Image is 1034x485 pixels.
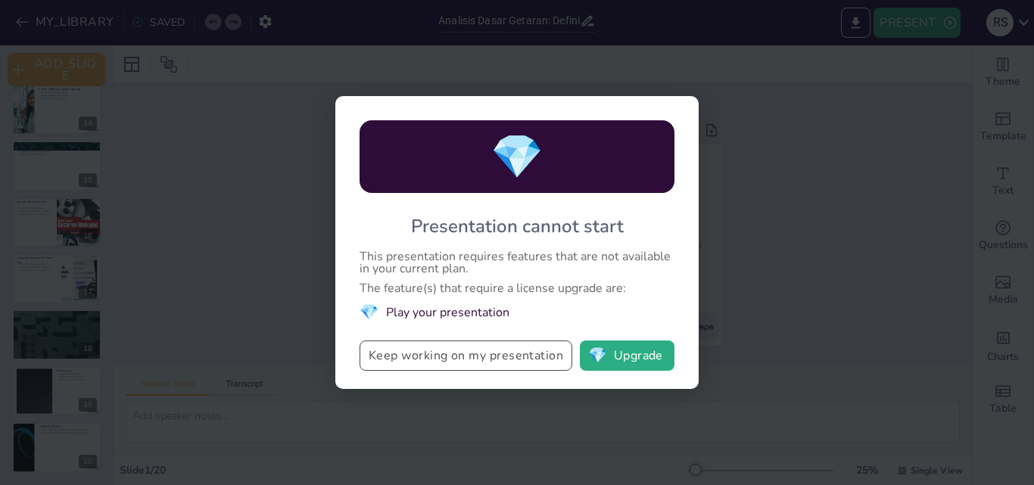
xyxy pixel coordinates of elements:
span: diamond [360,302,378,322]
div: This presentation requires features that are not available in your current plan. [360,250,674,275]
span: diamond [491,128,543,186]
div: The feature(s) that require a license upgrade are: [360,282,674,294]
li: Play your presentation [360,302,674,322]
button: Keep working on my presentation [360,340,572,371]
div: Presentation cannot start [411,214,624,238]
button: diamondUpgrade [580,340,674,371]
span: diamond [588,348,607,363]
